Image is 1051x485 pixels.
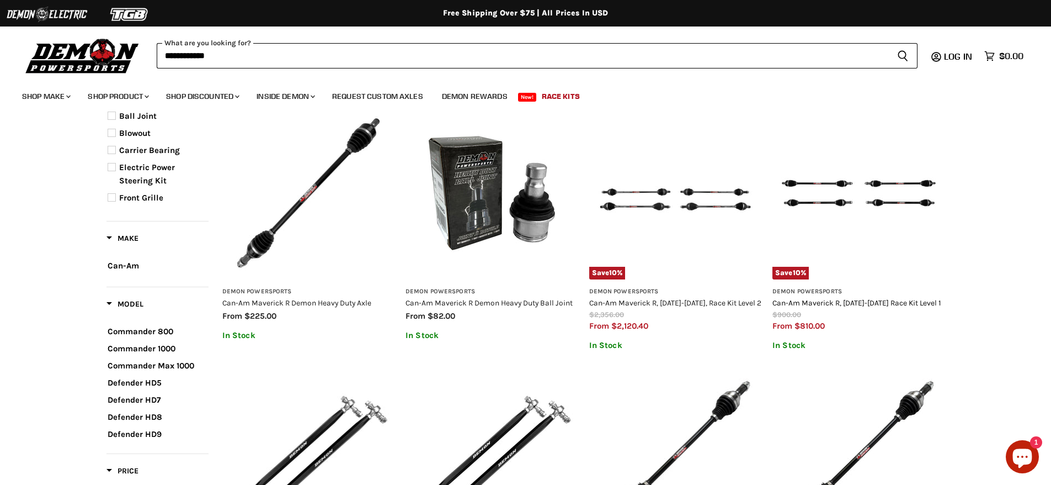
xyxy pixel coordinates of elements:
span: $810.00 [794,321,825,331]
p: In Stock [589,341,762,350]
span: Make [106,234,138,243]
form: Product [157,43,917,68]
a: Can-Am Maverick R, 2024-2025, Race Kit Level 2Save10% [589,107,762,280]
span: Save % [772,267,809,279]
img: Can-Am Maverick R, 2024-2025 Race Kit Level 1 [772,107,945,280]
p: In Stock [772,341,945,350]
span: $2,356.00 [589,310,624,319]
button: Search [888,43,917,68]
button: Filter by Model [106,299,143,313]
span: Can-Am [108,261,139,271]
p: In Stock [406,331,578,340]
img: Can-Am Maverick R, 2024-2025, Race Kit Level 2 [589,107,762,280]
span: New! [518,93,537,102]
span: Defender HD7 [108,395,161,405]
a: Demon Rewards [434,85,516,108]
a: Request Custom Axles [324,85,431,108]
span: Commander 800 [108,326,173,336]
span: Front Grille [119,193,163,203]
input: When autocomplete results are available use up and down arrows to review and enter to select [157,43,888,68]
h3: Demon Powersports [222,288,395,296]
span: Ball Joint [119,111,157,121]
span: Defender HD5 [108,378,162,388]
span: Electric Power Steering Kit [119,162,175,186]
span: $225.00 [244,311,276,321]
span: Price [106,466,138,476]
h3: Demon Powersports [406,288,578,296]
a: Can-Am Maverick R, 2024-2025 Race Kit Level 1Save10% [772,107,945,280]
a: Race Kits [533,85,588,108]
span: $82.00 [428,311,455,321]
span: 10 [609,268,617,277]
span: Blowout [119,128,151,138]
a: Log in [939,51,979,61]
img: Can-Am Maverick R Demon Heavy Duty Axle [222,107,395,280]
span: Defender HD8 [108,412,162,422]
span: $900.00 [772,310,801,319]
p: In Stock [222,331,395,340]
inbox-online-store-chat: Shopify online store chat [1002,440,1042,476]
h3: Demon Powersports [772,288,945,296]
button: Filter by Make [106,233,138,247]
span: Commander 1000 [108,344,175,354]
img: Demon Electric Logo 2 [6,4,88,25]
span: Defender HD9 [108,429,162,439]
a: Can-Am Maverick R Demon Heavy Duty Ball Joint [406,298,573,307]
img: TGB Logo 2 [88,4,171,25]
a: Shop Make [14,85,77,108]
a: Shop Discounted [158,85,246,108]
a: Inside Demon [248,85,322,108]
span: from [772,321,792,331]
a: $0.00 [979,48,1029,64]
span: $2,120.40 [611,321,648,331]
span: 10 [793,268,801,277]
span: from [406,311,425,321]
span: Save % [589,267,626,279]
div: Free Shipping Over $75 | All Prices In USD [84,8,967,18]
ul: Main menu [14,81,1021,108]
span: $0.00 [999,51,1023,61]
img: Can-Am Maverick R Demon Heavy Duty Ball Joint [406,107,578,280]
span: from [222,311,242,321]
a: Shop Product [79,85,156,108]
span: Model [106,299,143,309]
span: Carrier Bearing [119,145,180,155]
a: Can-Am Maverick R, [DATE]-[DATE], Race Kit Level 2 [589,298,761,307]
span: from [589,321,609,331]
button: Filter by Price [106,466,138,479]
a: Can-Am Maverick R Demon Heavy Duty Axle [222,298,371,307]
span: Commander Max 1000 [108,361,194,371]
a: Can-Am Maverick R, [DATE]-[DATE] Race Kit Level 1 [772,298,941,307]
img: Demon Powersports [22,36,143,75]
span: Log in [944,51,972,62]
h3: Demon Powersports [589,288,762,296]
